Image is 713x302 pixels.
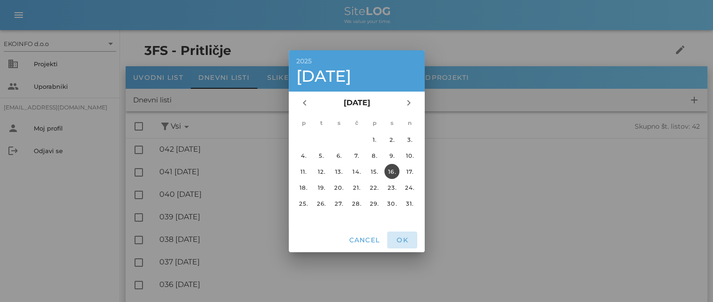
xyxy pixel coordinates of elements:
[348,236,380,244] span: Cancel
[367,168,382,175] div: 15.
[349,152,364,159] div: 7.
[384,168,399,175] div: 16.
[666,257,713,302] iframe: Chat Widget
[331,148,346,163] button: 6.
[402,196,417,211] button: 31.
[402,164,417,179] button: 17.
[296,164,311,179] button: 11.
[314,168,329,175] div: 12.
[331,184,346,191] div: 20.
[349,196,364,211] button: 28.
[402,132,417,147] button: 3.
[402,168,417,175] div: 17.
[384,164,399,179] button: 16.
[296,180,311,195] button: 18.
[384,148,399,163] button: 9.
[367,196,382,211] button: 29.
[314,184,329,191] div: 19.
[331,200,346,207] div: 27.
[331,152,346,159] div: 6.
[330,115,347,131] th: s
[367,164,382,179] button: 15.
[314,152,329,159] div: 5.
[402,180,417,195] button: 24.
[339,93,374,112] button: [DATE]
[348,115,365,131] th: č
[666,257,713,302] div: Pripomoček za klepet
[349,148,364,163] button: 7.
[384,184,399,191] div: 23.
[295,115,312,131] th: p
[296,68,417,84] div: [DATE]
[367,136,382,143] div: 1.
[403,97,414,108] i: chevron_right
[296,184,311,191] div: 18.
[314,200,329,207] div: 26.
[367,148,382,163] button: 8.
[349,180,364,195] button: 21.
[299,97,310,108] i: chevron_left
[367,152,382,159] div: 8.
[331,180,346,195] button: 20.
[313,115,330,131] th: t
[387,232,417,248] button: OK
[367,184,382,191] div: 22.
[366,115,383,131] th: p
[314,164,329,179] button: 12.
[383,115,400,131] th: s
[384,136,399,143] div: 2.
[402,200,417,207] div: 31.
[391,236,413,244] span: OK
[345,232,383,248] button: Cancel
[331,168,346,175] div: 13.
[400,94,417,111] button: Naslednji mesec
[296,152,311,159] div: 4.
[349,164,364,179] button: 14.
[296,148,311,163] button: 4.
[384,132,399,147] button: 2.
[367,180,382,195] button: 22.
[367,200,382,207] div: 29.
[402,148,417,163] button: 10.
[402,136,417,143] div: 3.
[349,184,364,191] div: 21.
[384,180,399,195] button: 23.
[314,148,329,163] button: 5.
[331,196,346,211] button: 27.
[296,168,311,175] div: 11.
[314,180,329,195] button: 19.
[384,152,399,159] div: 9.
[296,94,313,111] button: Prejšnji mesec
[296,58,417,64] div: 2025
[384,200,399,207] div: 30.
[402,184,417,191] div: 24.
[402,152,417,159] div: 10.
[296,196,311,211] button: 25.
[296,200,311,207] div: 25.
[314,196,329,211] button: 26.
[384,196,399,211] button: 30.
[401,115,418,131] th: n
[349,168,364,175] div: 14.
[367,132,382,147] button: 1.
[349,200,364,207] div: 28.
[331,164,346,179] button: 13.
